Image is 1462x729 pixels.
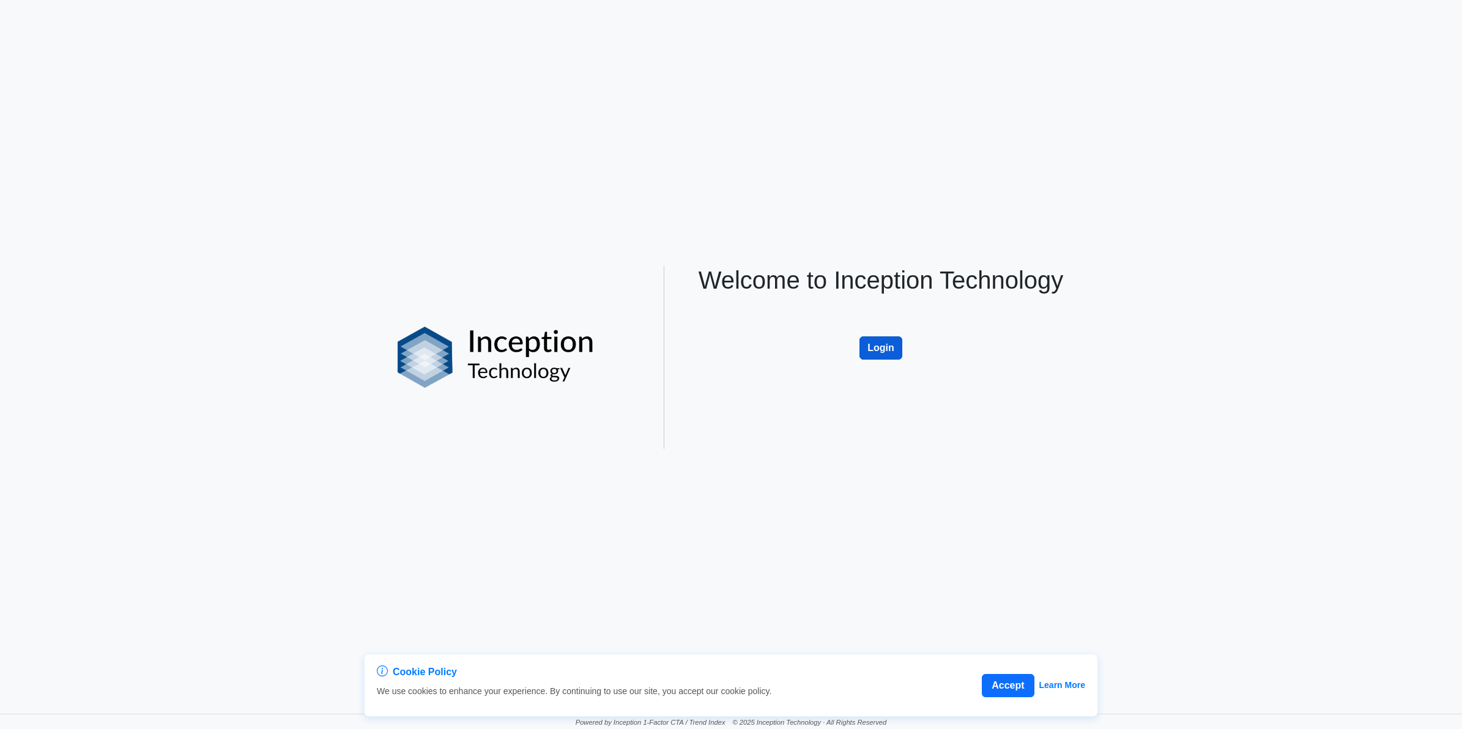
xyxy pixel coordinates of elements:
[982,674,1034,697] button: Accept
[859,324,902,334] a: Login
[377,685,771,698] p: We use cookies to enhance your experience. By continuing to use our site, you accept our cookie p...
[393,665,457,679] span: Cookie Policy
[859,336,902,360] button: Login
[398,327,594,388] img: logo%20black.png
[686,265,1075,295] h1: Welcome to Inception Technology
[1039,679,1085,692] a: Learn More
